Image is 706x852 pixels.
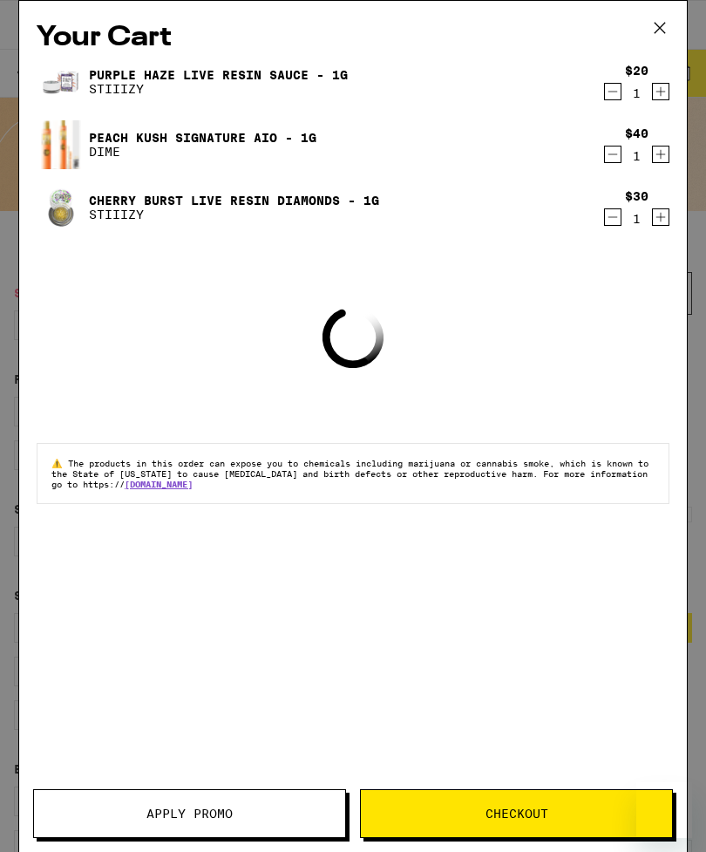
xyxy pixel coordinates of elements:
[360,789,673,838] button: Checkout
[485,808,548,820] span: Checkout
[652,208,669,226] button: Increment
[51,458,68,468] span: ⚠️
[89,131,316,145] a: Peach Kush Signature AIO - 1g
[604,146,621,163] button: Decrement
[89,68,348,82] a: Purple Haze Live Resin Sauce - 1g
[89,145,316,159] p: DIME
[652,146,669,163] button: Increment
[146,808,233,820] span: Apply Promo
[636,782,692,838] iframe: Button to launch messaging window
[37,183,85,232] img: Cherry Burst Live Resin Diamonds - 1g
[37,18,669,58] h2: Your Cart
[604,83,621,100] button: Decrement
[625,64,648,78] div: $20
[625,126,648,140] div: $40
[652,83,669,100] button: Increment
[625,149,648,163] div: 1
[37,69,85,96] img: Purple Haze Live Resin Sauce - 1g
[33,789,346,838] button: Apply Promo
[89,82,348,96] p: STIIIZY
[625,212,648,226] div: 1
[625,189,648,203] div: $30
[51,458,648,489] span: The products in this order can expose you to chemicals including marijuana or cannabis smoke, whi...
[37,100,85,188] img: Peach Kush Signature AIO - 1g
[625,86,648,100] div: 1
[89,208,379,222] p: STIIIZY
[604,208,621,226] button: Decrement
[125,479,193,489] a: [DOMAIN_NAME]
[89,194,379,208] a: Cherry Burst Live Resin Diamonds - 1g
